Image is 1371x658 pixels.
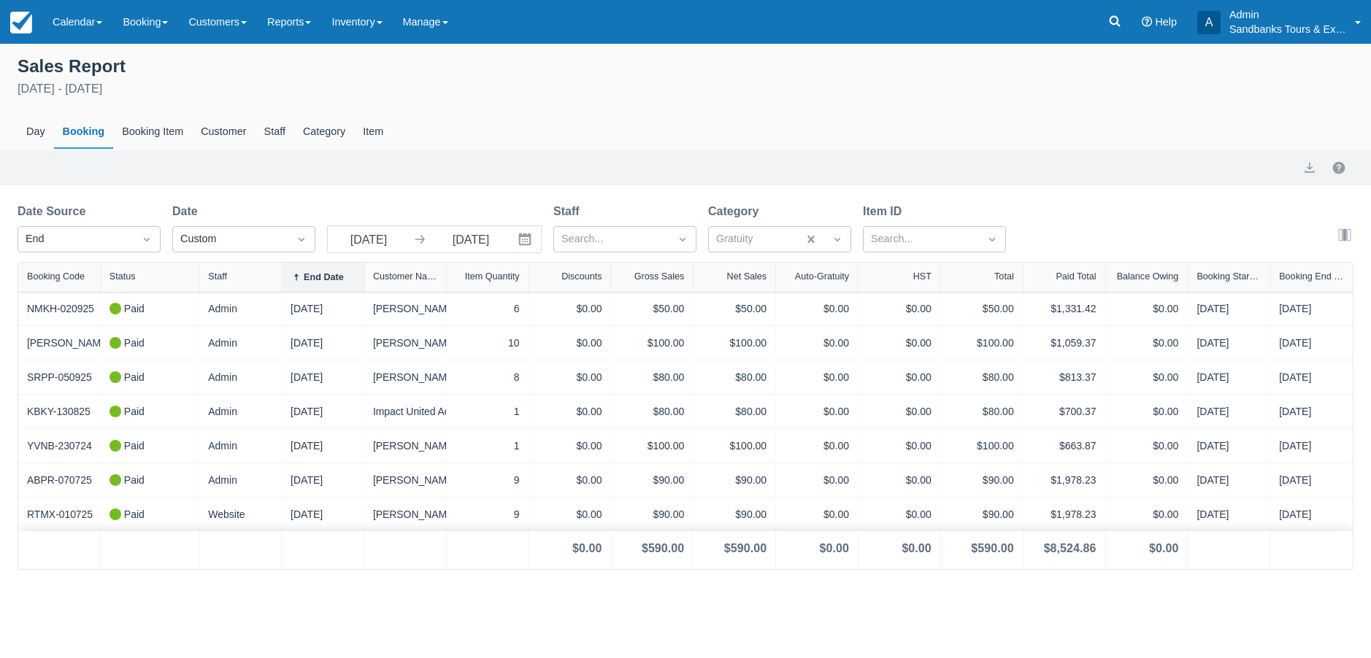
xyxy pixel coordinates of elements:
div: Sales Report [18,53,1353,77]
div: $0.00 [867,506,932,522]
div: 9 [456,506,520,522]
div: [DATE] [1197,301,1261,317]
a: YVNB-230724 [27,438,92,454]
div: $0.00 [785,301,849,317]
div: Paid [110,438,145,454]
a: [PERSON_NAME] [373,370,456,385]
a: NMKH-020925 [27,301,94,317]
div: Net Sales [727,271,767,282]
div: Auto-Gratuity [795,271,849,282]
div: Admin [208,438,272,454]
div: $80.00 [702,369,767,385]
div: $80.00 [620,369,684,385]
p: Admin [1229,7,1346,22]
div: $0.00 [867,472,932,488]
div: Customer [192,115,255,149]
div: $0.00 [572,540,602,557]
div: $663.87 [1032,438,1097,454]
div: [DATE] [1279,438,1344,454]
label: Date Source [18,203,91,220]
div: $1,331.42 [1032,301,1097,317]
div: Paid [110,403,145,419]
div: Admin [208,335,272,351]
div: $590.00 [724,540,767,557]
div: Paid [110,335,145,351]
div: Admin [208,472,272,488]
input: End Date [430,226,512,252]
div: Admin [208,403,272,419]
div: $813.37 [1032,369,1097,385]
div: $80.00 [620,403,684,419]
div: $90.00 [620,472,684,488]
div: [DATE] - [DATE] [18,80,1353,98]
div: [DATE] [291,301,355,317]
div: $0.00 [867,335,932,351]
div: [DATE] [291,472,355,488]
div: HST [913,271,932,282]
a: Impact United Academy [373,404,480,419]
span: Help [1155,16,1177,28]
div: [DATE] [291,335,355,351]
label: Date [172,203,204,220]
div: Balance Owing [1117,271,1179,282]
div: $0.00 [538,335,602,351]
div: [DATE] [291,403,355,419]
div: $700.37 [1032,403,1097,419]
i: Help [1142,17,1152,27]
div: $0.00 [785,506,849,522]
div: [DATE] [1279,369,1344,385]
div: 8 [456,369,520,385]
div: $50.00 [950,301,1014,317]
div: [DATE] [1197,472,1261,488]
div: $100.00 [702,335,767,351]
div: $8,524.86 [1044,540,1097,557]
div: End [26,231,126,247]
div: Gross Sales [634,271,685,282]
div: $90.00 [702,506,767,522]
span: Dropdown icon [675,232,690,247]
div: Booking [54,115,114,149]
div: $80.00 [950,403,1014,419]
div: $0.00 [538,301,602,317]
div: 10 [456,335,520,351]
div: $0.00 [820,540,849,557]
span: Dropdown icon [830,232,845,247]
div: Booking Code [27,271,85,282]
div: $590.00 [971,540,1013,557]
div: $590.00 [642,540,684,557]
div: $100.00 [620,438,684,454]
div: End Date [304,272,344,282]
a: [PERSON_NAME] [373,438,456,454]
div: [DATE] [1279,301,1344,317]
label: Category [708,203,764,220]
a: [PERSON_NAME] [373,507,456,522]
input: Start Date [328,226,410,252]
div: $0.00 [785,403,849,419]
div: $0.00 [538,369,602,385]
div: Booking Start Date [1197,271,1261,282]
div: $90.00 [950,472,1014,488]
div: [DATE] [291,438,355,454]
div: Admin [208,369,272,385]
div: [DATE] [1197,335,1261,351]
div: $0.00 [785,335,849,351]
div: $100.00 [702,438,767,454]
div: $90.00 [702,472,767,488]
a: KBKY-130825 [27,404,91,419]
div: $90.00 [950,506,1014,522]
div: 1 [456,403,520,419]
div: [DATE] [291,369,355,385]
div: Custom [180,231,281,247]
div: [DATE] [1279,335,1344,351]
div: Paid [110,301,145,317]
span: Dropdown icon [139,232,154,247]
div: Staff [208,271,227,282]
div: $1,978.23 [1032,506,1097,522]
div: Admin [208,301,272,317]
div: [DATE] [291,506,355,522]
p: Sandbanks Tours & Experiences [1229,22,1346,36]
div: Day [18,115,54,149]
div: $80.00 [950,369,1014,385]
div: $0.00 [785,472,849,488]
div: $0.00 [867,438,932,454]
